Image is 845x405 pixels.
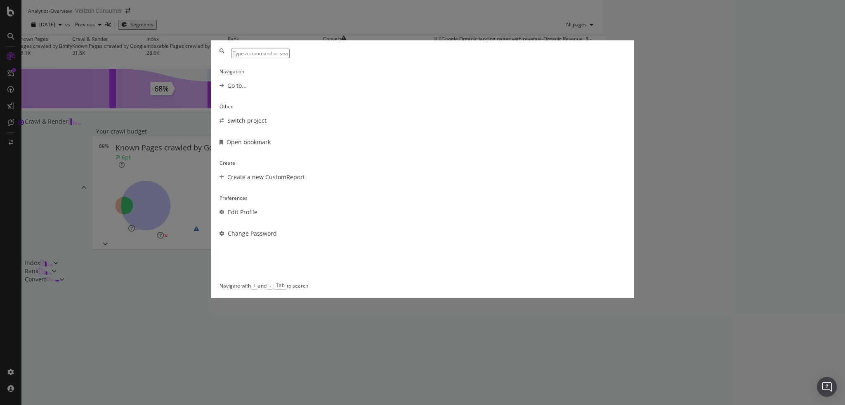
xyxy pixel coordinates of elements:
div: Navigation [220,68,625,75]
div: modal [211,40,634,297]
input: Type a command or search… [231,49,290,58]
kbd: Tab [274,283,287,289]
div: Change Password [228,229,277,238]
div: Navigate with and [220,282,274,289]
div: Create [220,159,625,166]
div: Preferences [220,194,625,201]
div: Edit Profile [228,208,257,216]
div: Go to... [227,82,247,90]
div: Open bookmark [227,138,271,146]
div: Open Intercom Messenger [817,377,837,397]
kbd: ↑ [251,283,258,289]
div: Other [220,103,625,110]
kbd: ↓ [267,283,274,289]
div: Switch project [227,117,267,125]
div: to search [274,282,308,289]
div: Create a new CustomReport [227,173,305,181]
